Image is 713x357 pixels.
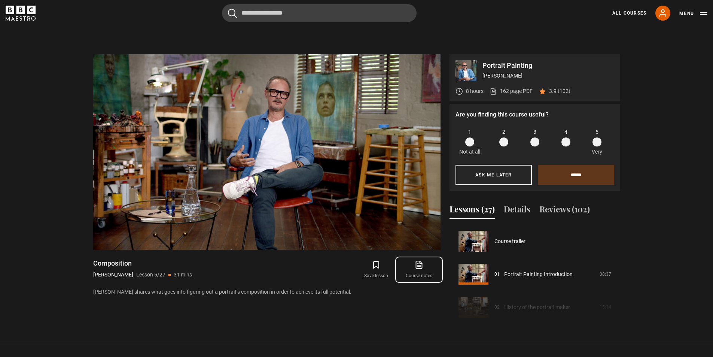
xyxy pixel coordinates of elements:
[6,6,36,21] svg: BBC Maestro
[549,87,570,95] p: 3.9 (102)
[679,10,707,17] button: Toggle navigation
[93,54,441,250] video-js: Video Player
[228,9,237,18] button: Submit the search query
[533,128,536,136] span: 3
[612,10,646,16] a: All Courses
[397,259,440,281] a: Course notes
[504,270,573,278] a: Portrait Painting Introduction
[490,87,533,95] a: 162 page PDF
[482,62,614,69] p: Portrait Painting
[174,271,192,279] p: 31 mins
[459,148,480,156] p: Not at all
[355,259,397,281] button: Save lesson
[494,238,525,245] a: Course trailer
[590,148,604,156] p: Very
[466,87,484,95] p: 8 hours
[504,203,530,219] button: Details
[450,203,495,219] button: Lessons (27)
[455,110,614,119] p: Are you finding this course useful?
[482,72,614,80] p: [PERSON_NAME]
[455,165,532,185] button: Ask me later
[136,271,165,279] p: Lesson 5/27
[564,128,567,136] span: 4
[93,288,441,296] p: [PERSON_NAME] shares what goes into figuring out a portrait’s composition in order to achieve its...
[222,4,417,22] input: Search
[93,271,133,279] p: [PERSON_NAME]
[93,259,192,268] h1: Composition
[595,128,598,136] span: 5
[468,128,471,136] span: 1
[502,128,505,136] span: 2
[539,203,590,219] button: Reviews (102)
